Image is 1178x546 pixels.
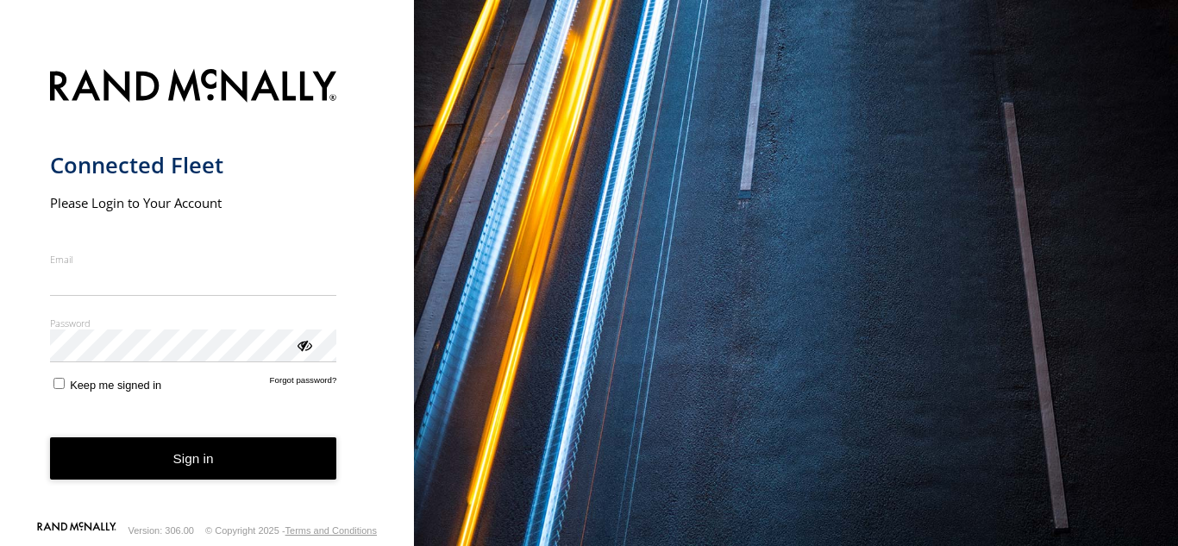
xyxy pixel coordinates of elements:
div: Version: 306.00 [128,525,194,536]
label: Password [50,317,337,329]
a: Terms and Conditions [285,525,377,536]
h2: Please Login to Your Account [50,194,337,211]
input: Keep me signed in [53,378,65,389]
a: Forgot password? [270,375,337,392]
form: main [50,59,365,520]
h1: Connected Fleet [50,151,337,179]
img: Rand McNally [50,66,337,110]
span: Keep me signed in [70,379,161,392]
a: Visit our Website [37,522,116,539]
label: Email [50,253,337,266]
div: © Copyright 2025 - [205,525,377,536]
button: Sign in [50,437,337,480]
div: ViewPassword [295,336,312,353]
